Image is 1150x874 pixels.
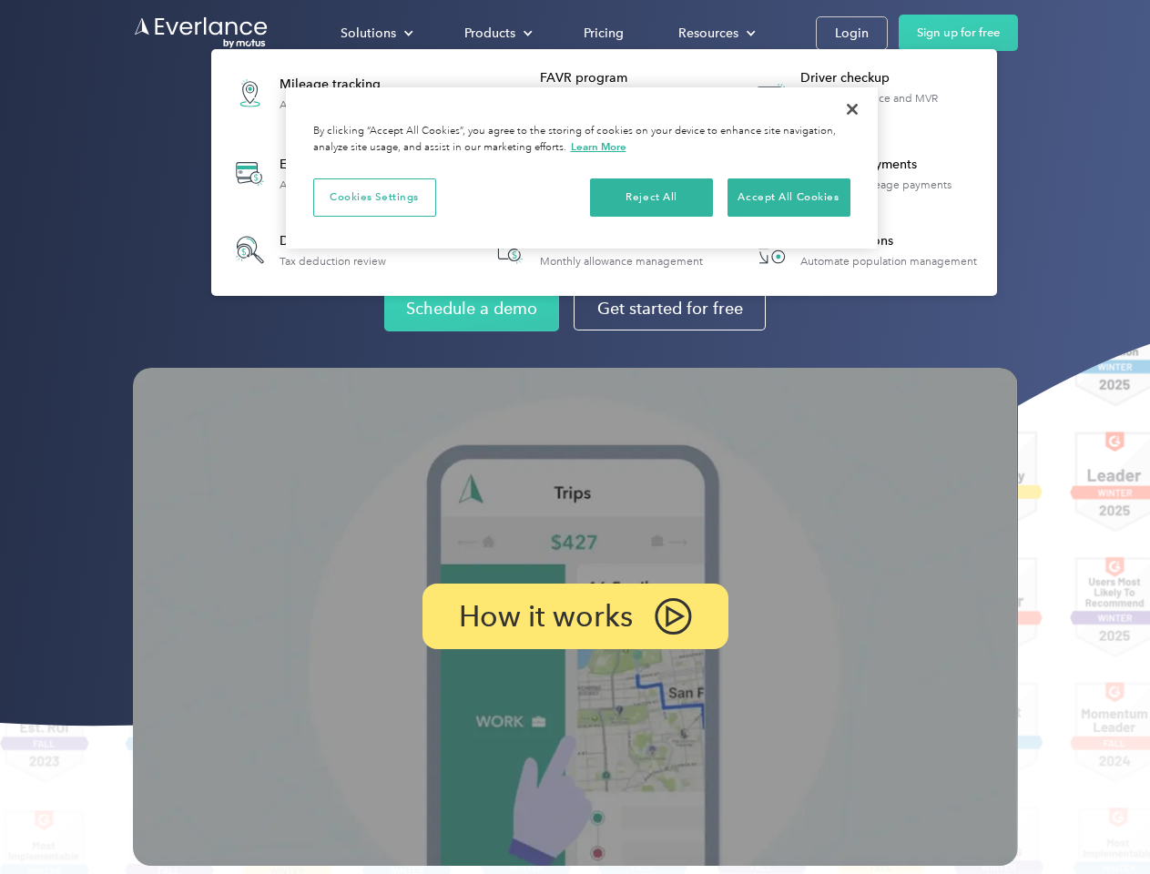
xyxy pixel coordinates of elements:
button: Close [832,89,872,129]
div: Expense tracking [280,156,411,174]
div: Pricing [584,22,624,45]
div: Resources [678,22,738,45]
div: Privacy [286,87,878,249]
a: FAVR programFixed & Variable Rate reimbursement design & management [481,60,728,127]
div: Automatic mileage logs [280,98,398,111]
div: Tax deduction review [280,255,386,268]
div: Automatic transaction logs [280,178,411,191]
a: Go to homepage [133,15,270,50]
div: Solutions [341,22,396,45]
button: Cookies Settings [313,178,436,217]
div: By clicking “Accept All Cookies”, you agree to the storing of cookies on your device to enhance s... [313,124,850,156]
div: HR Integrations [800,232,977,250]
div: Solutions [322,17,428,49]
div: Products [446,17,547,49]
a: Get started for free [574,287,766,330]
nav: Products [211,49,997,296]
div: Cookie banner [286,87,878,249]
button: Accept All Cookies [728,178,850,217]
div: Automate population management [800,255,977,268]
a: Deduction finderTax deduction review [220,220,395,279]
div: Products [464,22,515,45]
p: How it works [459,605,633,627]
div: License, insurance and MVR verification [800,92,987,117]
a: Accountable planMonthly allowance management [481,220,712,279]
input: Submit [134,108,226,147]
div: Mileage tracking [280,76,398,94]
div: Monthly allowance management [540,255,703,268]
a: Sign up for free [899,15,1018,51]
div: FAVR program [540,69,727,87]
div: Driver checkup [800,69,987,87]
a: Driver checkupLicense, insurance and MVR verification [741,60,988,127]
div: Deduction finder [280,232,386,250]
a: Mileage trackingAutomatic mileage logs [220,60,407,127]
a: Pricing [565,17,642,49]
a: Schedule a demo [384,286,559,331]
button: Reject All [590,178,713,217]
div: Login [835,22,869,45]
a: HR IntegrationsAutomate population management [741,220,986,279]
div: Resources [660,17,770,49]
a: More information about your privacy, opens in a new tab [571,140,626,153]
a: Expense trackingAutomatic transaction logs [220,140,420,207]
a: Login [816,16,888,50]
